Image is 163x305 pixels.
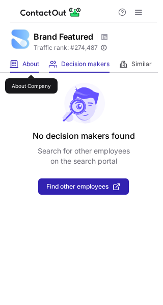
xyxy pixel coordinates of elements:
span: Traffic rank: # 274,487 [34,44,98,51]
span: About [22,60,39,68]
img: No leads found [62,83,105,124]
p: Search for other employees on the search portal [38,146,130,166]
span: Decision makers [61,60,110,68]
button: Find other employees [38,178,129,195]
span: Similar [131,60,152,68]
h1: Brand Featured [34,30,93,43]
span: Find other employees [46,183,108,190]
img: 55516ef0ab10dadba455860710ef4623 [10,29,31,49]
img: ContactOut v5.3.10 [20,6,81,18]
header: No decision makers found [33,130,135,142]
